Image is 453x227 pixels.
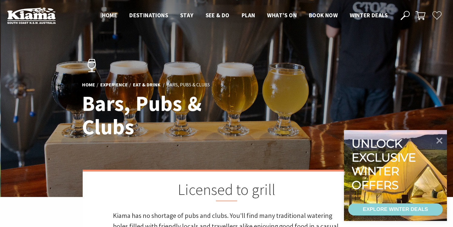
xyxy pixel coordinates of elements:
[7,7,56,24] img: Kiama Logo
[100,82,128,88] a: Experience
[242,12,255,19] span: Plan
[133,82,160,88] a: Eat & Drink
[82,92,253,139] h1: Bars, Pubs & Clubs
[82,82,95,88] a: Home
[309,12,338,19] span: Book now
[363,203,428,215] div: EXPLORE WINTER DEALS
[352,137,418,192] div: Unlock exclusive winter offers
[348,203,443,215] a: EXPLORE WINTER DEALS
[267,12,297,19] span: What’s On
[206,12,230,19] span: See & Do
[180,12,193,19] span: Stay
[113,181,340,201] h2: Licensed to grill
[102,12,117,19] span: Home
[350,12,388,19] span: Winter Deals
[129,12,168,19] span: Destinations
[167,81,210,89] li: Bars, Pubs & Clubs
[96,11,394,21] nav: Main Menu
